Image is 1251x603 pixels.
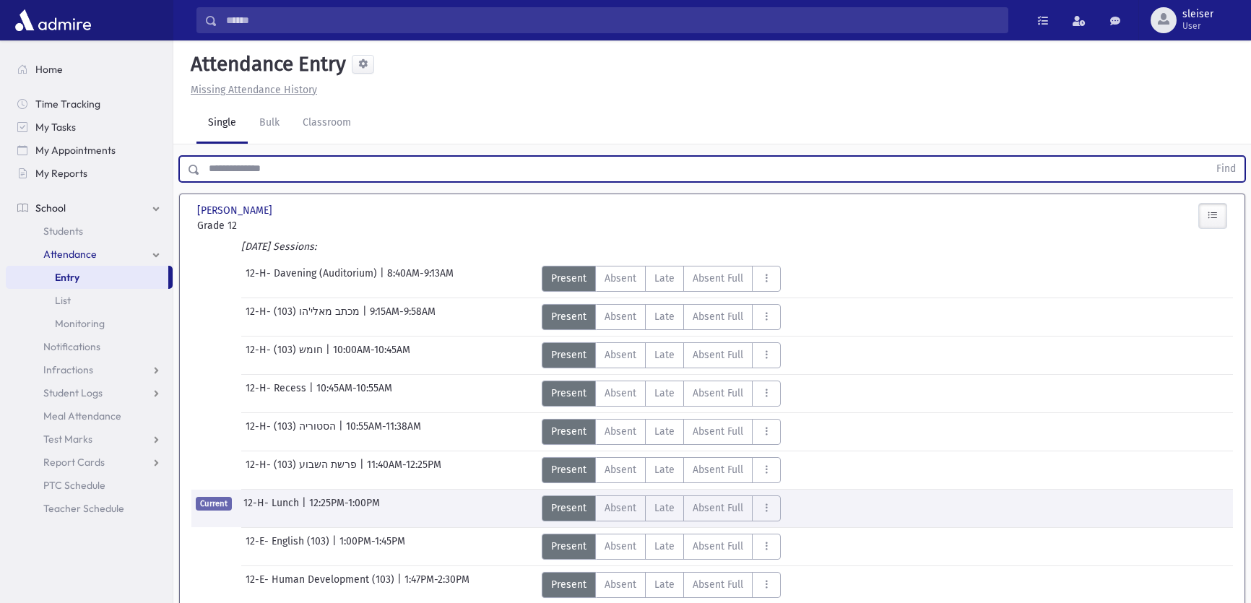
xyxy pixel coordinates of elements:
[542,457,781,483] div: AttTypes
[326,342,333,368] span: |
[43,433,92,446] span: Test Marks
[6,162,173,185] a: My Reports
[654,309,675,324] span: Late
[542,534,781,560] div: AttTypes
[43,386,103,399] span: Student Logs
[551,424,586,439] span: Present
[55,271,79,284] span: Entry
[367,457,441,483] span: 11:40AM-12:25PM
[43,363,93,376] span: Infractions
[43,340,100,353] span: Notifications
[6,381,173,404] a: Student Logs
[332,534,339,560] span: |
[654,539,675,554] span: Late
[43,479,105,492] span: PTC Schedule
[339,534,405,560] span: 1:00PM-1:45PM
[291,103,363,144] a: Classroom
[6,116,173,139] a: My Tasks
[551,539,586,554] span: Present
[6,404,173,428] a: Meal Attendance
[654,462,675,477] span: Late
[43,456,105,469] span: Report Cards
[605,539,636,554] span: Absent
[185,84,317,96] a: Missing Attendance History
[309,495,380,521] span: 12:25PM-1:00PM
[339,419,346,445] span: |
[542,419,781,445] div: AttTypes
[55,294,71,307] span: List
[6,196,173,220] a: School
[693,462,743,477] span: Absent Full
[241,240,316,253] i: [DATE] Sessions:
[246,457,360,483] span: 12-H- פרשת השבוע (103)
[542,572,781,598] div: AttTypes
[191,84,317,96] u: Missing Attendance History
[693,500,743,516] span: Absent Full
[654,424,675,439] span: Late
[6,358,173,381] a: Infractions
[196,497,232,511] span: Current
[605,347,636,363] span: Absent
[246,266,380,292] span: 12-H- Davening (Auditorium)
[35,97,100,110] span: Time Tracking
[217,7,1008,33] input: Search
[693,347,743,363] span: Absent Full
[6,428,173,451] a: Test Marks
[346,419,421,445] span: 10:55AM-11:38AM
[196,103,248,144] a: Single
[43,502,124,515] span: Teacher Schedule
[605,386,636,401] span: Absent
[654,271,675,286] span: Late
[185,52,346,77] h5: Attendance Entry
[316,381,392,407] span: 10:45AM-10:55AM
[360,457,367,483] span: |
[605,271,636,286] span: Absent
[6,220,173,243] a: Students
[246,342,326,368] span: 12-H- חומש (103)
[309,381,316,407] span: |
[404,572,469,598] span: 1:47PM-2:30PM
[246,381,309,407] span: 12-H- Recess
[6,92,173,116] a: Time Tracking
[43,248,97,261] span: Attendance
[654,347,675,363] span: Late
[6,58,173,81] a: Home
[693,539,743,554] span: Absent Full
[1182,9,1213,20] span: sleiser
[35,144,116,157] span: My Appointments
[12,6,95,35] img: AdmirePro
[248,103,291,144] a: Bulk
[542,342,781,368] div: AttTypes
[246,419,339,445] span: 12-H- הסטוריה (103)
[605,577,636,592] span: Absent
[397,572,404,598] span: |
[654,500,675,516] span: Late
[605,424,636,439] span: Absent
[693,309,743,324] span: Absent Full
[6,139,173,162] a: My Appointments
[1182,20,1213,32] span: User
[542,495,781,521] div: AttTypes
[551,309,586,324] span: Present
[380,266,387,292] span: |
[35,121,76,134] span: My Tasks
[605,500,636,516] span: Absent
[654,386,675,401] span: Late
[35,63,63,76] span: Home
[551,577,586,592] span: Present
[551,500,586,516] span: Present
[6,243,173,266] a: Attendance
[197,218,357,233] span: Grade 12
[6,266,168,289] a: Entry
[605,462,636,477] span: Absent
[387,266,454,292] span: 8:40AM-9:13AM
[551,462,586,477] span: Present
[370,304,436,330] span: 9:15AM-9:58AM
[43,409,121,422] span: Meal Attendance
[6,335,173,358] a: Notifications
[35,201,66,214] span: School
[246,304,363,330] span: 12-H- מכתב מאלי'הו (103)
[6,474,173,497] a: PTC Schedule
[333,342,410,368] span: 10:00AM-10:45AM
[605,309,636,324] span: Absent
